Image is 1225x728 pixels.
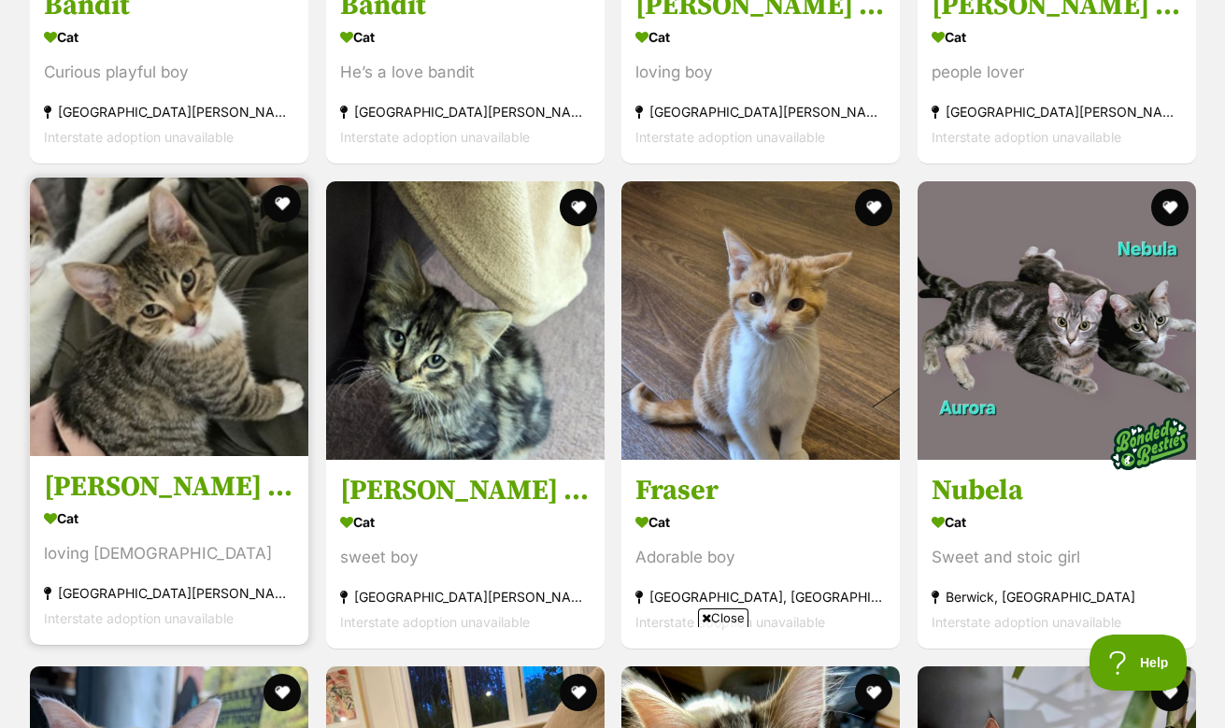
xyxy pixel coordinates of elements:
div: [GEOGRAPHIC_DATA][PERSON_NAME][GEOGRAPHIC_DATA] [932,99,1182,124]
button: favourite [855,189,892,226]
div: loving boy [635,60,886,85]
h3: [PERSON_NAME] meet me@petstock carrum downs store [340,473,591,508]
div: [GEOGRAPHIC_DATA], [GEOGRAPHIC_DATA] [635,584,886,609]
span: Interstate adoption unavailable [44,610,234,626]
div: [GEOGRAPHIC_DATA][PERSON_NAME][GEOGRAPHIC_DATA] [340,99,591,124]
span: Interstate adoption unavailable [635,129,825,145]
a: Nubela Cat Sweet and stoic girl Berwick, [GEOGRAPHIC_DATA] Interstate adoption unavailable favourite [918,459,1196,649]
div: Cat [44,505,294,532]
span: Interstate adoption unavailable [635,614,825,630]
div: sweet boy [340,545,591,570]
h3: [PERSON_NAME] meet me@carrum downs petstock store [44,469,294,505]
iframe: Help Scout Beacon - Open [1090,635,1188,691]
img: Bruno meet me@petstock carrum downs store [326,181,605,460]
a: [PERSON_NAME] meet me@carrum downs petstock store Cat loving [DEMOGRAPHIC_DATA] [GEOGRAPHIC_DATA]... [30,455,308,645]
a: [PERSON_NAME] meet me@petstock carrum downs store Cat sweet boy [GEOGRAPHIC_DATA][PERSON_NAME][GE... [326,459,605,649]
div: Cat [340,23,591,50]
div: Berwick, [GEOGRAPHIC_DATA] [932,584,1182,609]
div: [GEOGRAPHIC_DATA][PERSON_NAME][GEOGRAPHIC_DATA] [635,99,886,124]
div: [GEOGRAPHIC_DATA][PERSON_NAME][GEOGRAPHIC_DATA] [44,99,294,124]
h3: Fraser [635,473,886,508]
span: Interstate adoption unavailable [340,129,530,145]
button: favourite [264,185,301,222]
iframe: Advertisement [273,635,953,719]
div: Adorable boy [635,545,886,570]
div: Sweet and stoic girl [932,545,1182,570]
div: Cat [44,23,294,50]
img: juliet meet me@carrum downs petstock store [30,178,308,456]
div: loving [DEMOGRAPHIC_DATA] [44,541,294,566]
div: Cat [932,508,1182,535]
img: Nubela [918,181,1196,460]
span: Close [698,608,748,627]
a: Fraser Cat Adorable boy [GEOGRAPHIC_DATA], [GEOGRAPHIC_DATA] Interstate adoption unavailable favo... [621,459,900,649]
button: favourite [264,674,301,711]
button: favourite [1150,674,1188,711]
div: people lover [932,60,1182,85]
span: Interstate adoption unavailable [932,129,1121,145]
h3: Nubela [932,473,1182,508]
div: Cat [932,23,1182,50]
div: He’s a love bandit [340,60,591,85]
div: Cat [635,23,886,50]
button: favourite [1150,189,1188,226]
img: bonded besties [1102,397,1195,491]
img: Fraser [621,181,900,460]
button: favourite [559,189,596,226]
div: Curious playful boy [44,60,294,85]
div: Cat [635,508,886,535]
span: Interstate adoption unavailable [932,614,1121,630]
div: [GEOGRAPHIC_DATA][PERSON_NAME][GEOGRAPHIC_DATA] [44,580,294,606]
div: Cat [340,508,591,535]
span: Interstate adoption unavailable [340,614,530,630]
div: [GEOGRAPHIC_DATA][PERSON_NAME][GEOGRAPHIC_DATA] [340,584,591,609]
span: Interstate adoption unavailable [44,129,234,145]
